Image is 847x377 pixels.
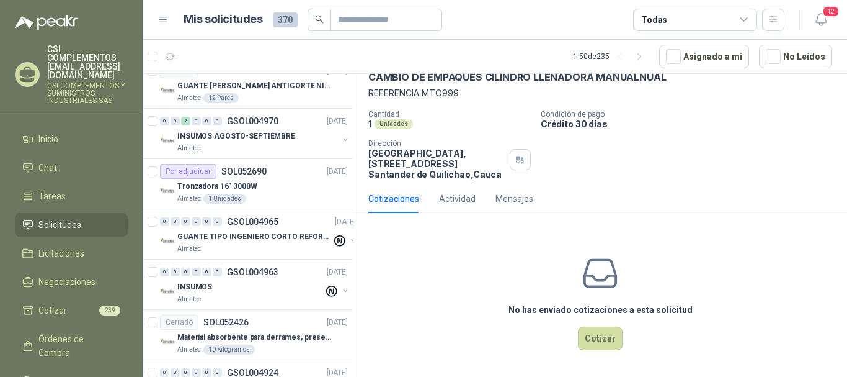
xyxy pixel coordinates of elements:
[15,184,128,208] a: Tareas
[38,132,58,146] span: Inicio
[213,268,222,276] div: 0
[315,15,324,24] span: search
[177,130,295,142] p: INSUMOS AGOSTO-SEPTIEMBRE
[38,304,67,317] span: Cotizar
[15,213,128,237] a: Solicitudes
[203,93,239,103] div: 12 Pares
[221,167,267,176] p: SOL052690
[160,268,169,276] div: 0
[15,327,128,365] a: Órdenes de Compra
[15,15,78,30] img: Logo peakr
[202,117,211,125] div: 0
[160,284,175,299] img: Company Logo
[181,268,190,276] div: 0
[160,114,350,153] a: 0 0 2 0 0 0 GSOL004970[DATE] Company LogoINSUMOS AGOSTO-SEPTIEMBREAlmatec
[38,332,116,360] span: Órdenes de Compra
[659,45,749,68] button: Asignado a mi
[177,143,201,153] p: Almatec
[177,294,201,304] p: Almatec
[203,66,249,75] p: SOL052751
[335,216,356,228] p: [DATE]
[181,117,190,125] div: 2
[213,368,222,377] div: 0
[47,82,128,104] p: CSI COMPLEMENTOS Y SUMINISTROS INDUSTRIALES SAS
[192,268,201,276] div: 0
[192,117,201,125] div: 0
[368,139,505,148] p: Dirección
[38,218,81,232] span: Solicitudes
[99,306,120,316] span: 239
[227,217,278,226] p: GSOL004965
[160,335,175,350] img: Company Logo
[15,127,128,151] a: Inicio
[143,310,353,360] a: CerradoSOL052426[DATE] Company LogoMaterial absorbente para derrames, presentación por kgAlmatec1...
[573,47,649,66] div: 1 - 50 de 235
[202,217,211,226] div: 0
[160,214,358,254] a: 0 0 0 0 0 0 GSOL004965[DATE] Company LogoGUANTE TIPO INGENIERO CORTO REFORZADOAlmatec
[203,194,246,204] div: 1 Unidades
[202,368,211,377] div: 0
[160,134,175,148] img: Company Logo
[181,368,190,377] div: 0
[213,117,222,125] div: 0
[177,332,332,343] p: Material absorbente para derrames, presentación por kg
[171,117,180,125] div: 0
[327,317,348,329] p: [DATE]
[759,45,832,68] button: No Leídos
[192,217,201,226] div: 0
[368,110,531,119] p: Cantidad
[177,93,201,103] p: Almatec
[177,194,201,204] p: Almatec
[15,270,128,294] a: Negociaciones
[177,181,257,193] p: Tronzadora 16” 3000W
[160,83,175,98] img: Company Logo
[171,368,180,377] div: 0
[15,242,128,265] a: Licitaciones
[213,217,222,226] div: 0
[160,315,198,330] div: Cerrado
[177,345,201,355] p: Almatec
[177,281,212,293] p: INSUMOS
[368,148,505,179] p: [GEOGRAPHIC_DATA], [STREET_ADDRESS] Santander de Quilichao , Cauca
[177,80,332,92] p: GUANTE [PERSON_NAME] ANTICORTE NIV 5 TALLA L
[38,189,66,203] span: Tareas
[641,13,667,27] div: Todas
[541,119,842,129] p: Crédito 30 días
[15,156,128,179] a: Chat
[47,45,128,79] p: CSI COMPLEMENTOS [EMAIL_ADDRESS][DOMAIN_NAME]
[203,345,255,355] div: 10 Kilogramos
[822,6,840,17] span: 12
[38,275,95,289] span: Negociaciones
[38,161,57,175] span: Chat
[15,299,128,322] a: Cotizar239
[177,244,201,254] p: Almatec
[327,166,348,178] p: [DATE]
[541,110,842,119] p: Condición de pago
[38,247,84,260] span: Licitaciones
[184,11,263,29] h1: Mis solicitudes
[375,119,413,129] div: Unidades
[327,266,348,278] p: [DATE]
[203,318,249,327] p: SOL052426
[143,58,353,109] a: CerradoSOL052751[DATE] Company LogoGUANTE [PERSON_NAME] ANTICORTE NIV 5 TALLA LAlmatec12 Pares
[171,268,180,276] div: 0
[192,368,201,377] div: 0
[227,268,278,276] p: GSOL004963
[202,268,211,276] div: 0
[181,217,190,226] div: 0
[227,117,278,125] p: GSOL004970
[160,368,169,377] div: 0
[160,217,169,226] div: 0
[160,234,175,249] img: Company Logo
[495,192,533,206] div: Mensajes
[368,71,666,84] p: CAMBIO DE EMPAQUES CILINDRO LLENADORA MANUALNUAL
[508,303,693,317] h3: No has enviado cotizaciones a esta solicitud
[160,164,216,179] div: Por adjudicar
[327,116,348,127] p: [DATE]
[160,265,350,304] a: 0 0 0 0 0 0 GSOL004963[DATE] Company LogoINSUMOSAlmatec
[439,192,476,206] div: Actividad
[160,117,169,125] div: 0
[368,119,372,129] p: 1
[171,217,180,226] div: 0
[578,327,623,350] button: Cotizar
